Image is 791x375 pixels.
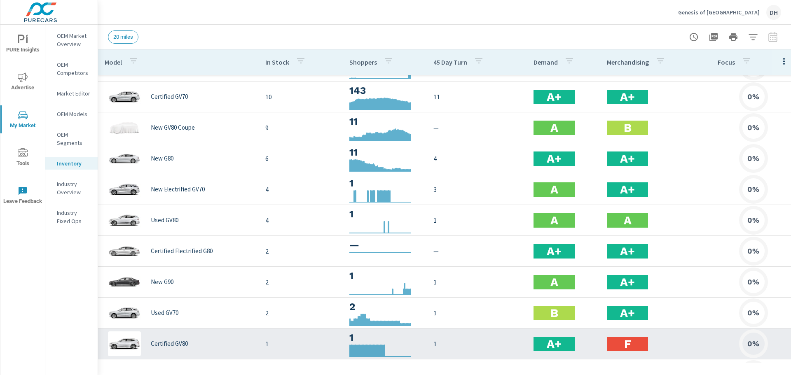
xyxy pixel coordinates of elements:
[151,309,178,317] p: Used GV70
[349,58,377,66] p: Shoppers
[747,185,759,193] h6: 0%
[747,340,759,348] h6: 0%
[57,110,91,118] p: OEM Models
[265,339,336,349] p: 1
[624,121,632,135] h2: B
[45,87,98,100] div: Market Editor
[45,128,98,149] div: OEM Segments
[747,154,759,163] h6: 0%
[349,114,420,128] h3: 11
[547,244,562,259] h2: A+
[433,123,520,133] p: —
[547,337,562,351] h2: A+
[747,93,759,101] h6: 0%
[151,340,188,347] p: Certified GV80
[108,239,141,263] img: glamour
[45,207,98,227] div: Industry Fixed Ops
[57,32,91,48] p: OEM Market Overview
[3,110,42,130] span: My Market
[45,178,98,198] div: Industry Overview
[57,180,91,196] p: Industry Overview
[745,29,761,45] button: Apply Filters
[151,217,178,224] p: Used GV80
[108,177,141,202] img: glamour
[349,300,420,314] h3: 2
[620,275,635,289] h2: A+
[45,157,98,170] div: Inventory
[57,89,91,98] p: Market Editor
[45,108,98,120] div: OEM Models
[433,339,520,349] p: 1
[0,25,45,214] div: nav menu
[3,72,42,93] span: Advertise
[747,247,759,255] h6: 0%
[624,337,631,351] h2: F
[57,209,91,225] p: Industry Fixed Ops
[725,29,742,45] button: Print Report
[718,58,735,66] p: Focus
[433,277,520,287] p: 1
[550,182,558,197] h2: A
[265,58,289,66] p: In Stock
[265,277,336,287] p: 2
[620,151,635,166] h2: A+
[265,184,336,194] p: 4
[151,247,213,255] p: Certified Electrified G80
[547,90,562,104] h2: A+
[747,123,759,132] h6: 0%
[620,182,635,197] h2: A+
[349,145,420,159] h3: 11
[349,331,420,345] h3: 1
[349,238,420,252] h3: —
[620,90,635,104] h2: A+
[108,208,141,233] img: glamour
[550,275,558,289] h2: A
[45,30,98,50] div: OEM Market Overview
[349,84,420,98] h3: 143
[433,58,467,66] p: 45 Day Turn
[550,213,558,228] h2: A
[349,207,420,221] h3: 1
[57,159,91,168] p: Inventory
[151,278,173,286] p: New G90
[550,121,558,135] h2: A
[547,151,562,166] h2: A+
[265,215,336,225] p: 4
[620,244,635,259] h2: A+
[108,331,141,356] img: glamour
[265,123,336,133] p: 9
[265,154,336,163] p: 6
[151,93,188,100] p: Certified GV70
[349,176,420,190] h3: 1
[108,84,141,109] img: glamour
[349,269,420,283] h3: 1
[766,5,781,20] div: DH
[433,215,520,225] p: 1
[678,9,760,16] p: Genesis of [GEOGRAPHIC_DATA]
[3,35,42,55] span: PURE Insights
[108,270,141,294] img: glamour
[3,148,42,168] span: Tools
[747,216,759,224] h6: 0%
[151,155,173,162] p: New G80
[105,58,122,66] p: Model
[108,34,138,40] span: 20 miles
[433,246,520,256] p: —
[265,246,336,256] p: 2
[433,184,520,194] p: 3
[108,115,141,140] img: glamour
[108,300,141,325] img: glamour
[747,278,759,286] h6: 0%
[534,58,558,66] p: Demand
[265,92,336,102] p: 10
[624,213,632,228] h2: A
[151,186,205,193] p: New Electrified GV70
[108,146,141,171] img: glamour
[433,154,520,163] p: 4
[550,306,558,320] h2: B
[433,92,520,102] p: 11
[45,58,98,79] div: OEM Competitors
[151,124,195,131] p: New GV80 Coupe
[3,186,42,206] span: Leave Feedback
[620,306,635,320] h2: A+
